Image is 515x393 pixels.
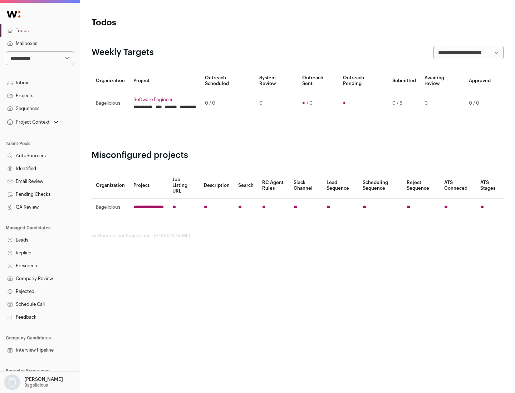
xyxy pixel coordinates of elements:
th: Submitted [388,71,420,91]
th: Search [234,173,258,199]
a: Software Engineer [133,97,196,103]
th: Project [129,173,168,199]
button: Open dropdown [6,117,60,127]
p: [PERSON_NAME] [24,377,63,382]
th: Approved [465,71,495,91]
th: Scheduling Sequence [358,173,402,199]
td: 0 / 0 [201,91,255,116]
footer: wellfound:ai for Bagelicious - [PERSON_NAME] [92,233,504,239]
th: Outreach Sent [298,71,339,91]
th: RC Agent Rules [258,173,289,199]
th: Organization [92,173,129,199]
h1: Todos [92,17,229,29]
td: Bagelicious [92,199,129,216]
td: 0 [420,91,465,116]
h2: Weekly Targets [92,47,154,58]
span: / 0 [306,100,313,106]
th: ATS Stages [476,173,504,199]
th: Slack Channel [289,173,322,199]
td: Bagelicious [92,91,129,116]
h2: Misconfigured projects [92,150,504,161]
td: 0 [255,91,298,116]
td: 0 / 0 [465,91,495,116]
th: ATS Conneced [440,173,476,199]
th: Reject Sequence [402,173,440,199]
th: System Review [255,71,298,91]
th: Organization [92,71,129,91]
img: Wellfound [3,7,24,21]
th: Job Listing URL [168,173,200,199]
th: Project [129,71,201,91]
td: 0 / 6 [388,91,420,116]
button: Open dropdown [3,374,64,390]
img: nopic.png [4,374,20,390]
th: Lead Sequence [322,173,358,199]
th: Description [200,173,234,199]
div: Project Context [6,119,50,125]
th: Awaiting review [420,71,465,91]
th: Outreach Scheduled [201,71,255,91]
th: Outreach Pending [339,71,388,91]
p: Bagelicious [24,382,48,388]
